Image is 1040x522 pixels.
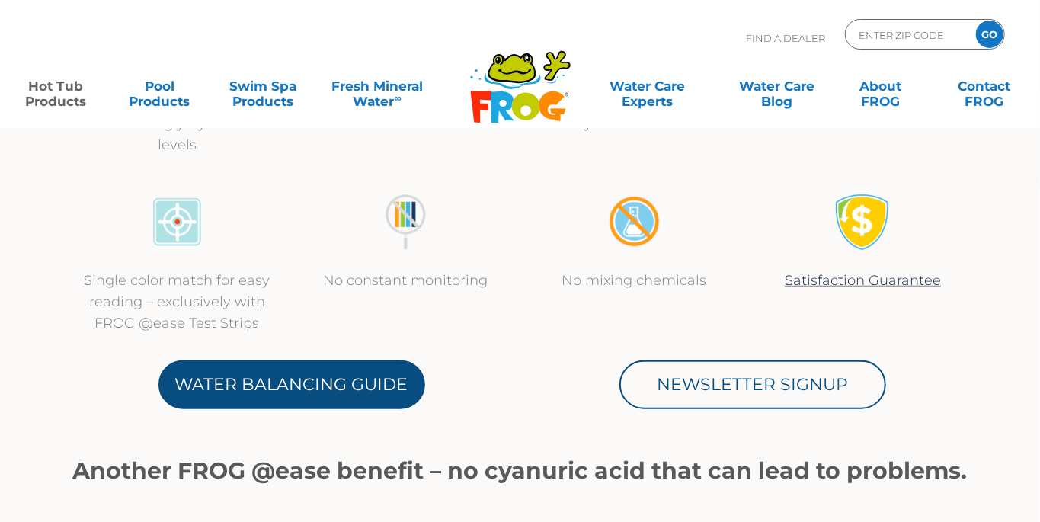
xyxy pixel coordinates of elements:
a: AboutFROG [840,71,921,101]
a: Hot TubProducts [15,71,96,101]
a: Water CareBlog [736,71,817,101]
p: No mixing chemicals [536,270,734,291]
input: GO [976,21,1003,48]
a: Newsletter Signup [619,360,886,409]
a: Swim SpaProducts [223,71,304,101]
a: PoolProducts [119,71,200,101]
img: no-mixing1 [606,194,663,251]
p: No constant monitoring [307,270,505,291]
a: Fresh MineralWater∞ [327,71,428,101]
img: Satisfaction Guarantee Icon [834,194,891,251]
img: icon-atease-color-match [149,194,206,251]
p: Single color match for easy reading – exclusively with FROG @ease Test Strips [78,270,277,334]
a: Satisfaction Guarantee [785,272,941,289]
a: Water CareExperts [582,71,713,101]
h1: Another FROG @ease benefit – no cyanuric acid that can lead to problems. [63,458,978,484]
sup: ∞ [395,92,402,104]
a: Water Balancing Guide [158,360,425,409]
img: no-constant-monitoring1 [377,194,434,251]
a: ContactFROG [944,71,1025,101]
p: Find A Dealer [746,19,825,57]
img: Frog Products Logo [462,30,579,123]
